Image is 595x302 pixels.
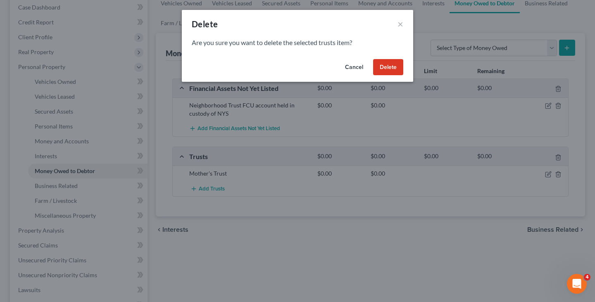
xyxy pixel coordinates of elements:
p: Are you sure you want to delete the selected trusts item? [192,38,403,48]
span: 4 [584,274,590,281]
iframe: Intercom live chat [567,274,587,294]
button: Delete [373,59,403,76]
button: Cancel [338,59,370,76]
div: Delete [192,18,218,30]
button: × [397,19,403,29]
